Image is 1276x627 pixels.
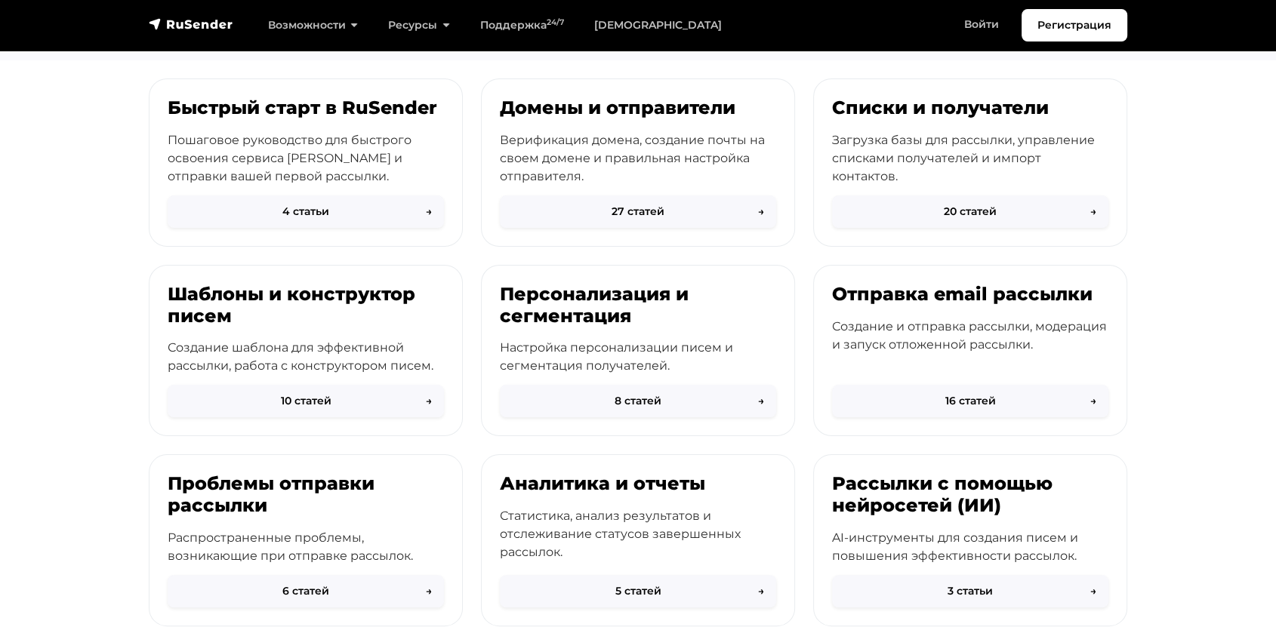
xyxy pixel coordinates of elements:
p: Настройка персонализации писем и сегментация получателей. [500,339,776,375]
button: 8 статей→ [500,385,776,417]
a: Домены и отправители Верификация домена, создание почты на своем домене и правильная настройка от... [481,78,795,247]
img: RuSender [149,17,233,32]
p: Распространенные проблемы, возникающие при отправке рассылок. [168,529,444,565]
a: Ресурсы [373,10,464,41]
span: → [426,583,432,599]
h3: Шаблоны и конструктор писем [168,284,444,327]
h3: Списки и получатели [832,97,1108,119]
p: Статистика, анализ результатов и отслеживание статусов завершенных рассылок. [500,507,776,561]
span: → [758,583,764,599]
h3: Домены и отправители [500,97,776,119]
a: Возможности [253,10,373,41]
a: Регистрация [1022,9,1127,41]
button: 3 статьи→ [832,575,1108,607]
button: 6 статей→ [168,575,444,607]
p: Загрузка базы для рассылки, управление списками получателей и импорт контактов. [832,131,1108,186]
span: → [1090,583,1096,599]
a: Рассылки с помощью нейросетей (ИИ) AI-инструменты для создания писем и повышения эффективности ра... [813,454,1127,626]
a: Быстрый старт в RuSender Пошаговое руководство для быстрого освоения сервиса [PERSON_NAME] и отпр... [149,78,463,247]
button: 16 статей→ [832,385,1108,417]
a: Аналитика и отчеты Статистика, анализ результатов и отслеживание статусов завершенных рассылок. 5... [481,454,795,626]
p: Пошаговое руководство для быстрого освоения сервиса [PERSON_NAME] и отправки вашей первой рассылки. [168,131,444,186]
a: Шаблоны и конструктор писем Создание шаблона для эффективной рассылки, работа с конструктором пис... [149,265,463,437]
button: 10 статей→ [168,385,444,417]
button: 4 статьи→ [168,195,444,228]
sup: 24/7 [547,17,564,27]
a: Поддержка24/7 [465,10,579,41]
span: → [426,204,432,220]
button: 20 статей→ [832,195,1108,228]
button: 27 статей→ [500,195,776,228]
a: Отправка email рассылки Создание и отправка рассылки, модерация и запуск отложенной рассылки. 16 ... [813,265,1127,437]
p: AI-инструменты для создания писем и повышения эффективности рассылок. [832,529,1108,565]
p: Создание и отправка рассылки, модерация и запуск отложенной рассылки. [832,318,1108,354]
span: → [426,393,432,409]
a: Персонализация и сегментация Настройка персонализации писем и сегментация получателей. 8 статей→ [481,265,795,437]
h3: Проблемы отправки рассылки [168,473,444,517]
h3: Быстрый старт в RuSender [168,97,444,119]
h3: Рассылки с помощью нейросетей (ИИ) [832,473,1108,517]
h3: Отправка email рассылки [832,284,1108,306]
a: Списки и получатели Загрузка базы для рассылки, управление списками получателей и импорт контакто... [813,78,1127,247]
span: → [1090,393,1096,409]
p: Создание шаблона для эффективной рассылки, работа с конструктором писем. [168,339,444,375]
h3: Персонализация и сегментация [500,284,776,327]
span: → [1090,204,1096,220]
h3: Аналитика и отчеты [500,473,776,495]
a: Войти [949,9,1014,40]
span: → [758,393,764,409]
button: 5 статей→ [500,575,776,607]
span: → [758,204,764,220]
p: Верификация домена, создание почты на своем домене и правильная настройка отправителя. [500,131,776,186]
a: Проблемы отправки рассылки Распространенные проблемы, возникающие при отправке рассылок. 6 статей→ [149,454,463,626]
a: [DEMOGRAPHIC_DATA] [579,10,737,41]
